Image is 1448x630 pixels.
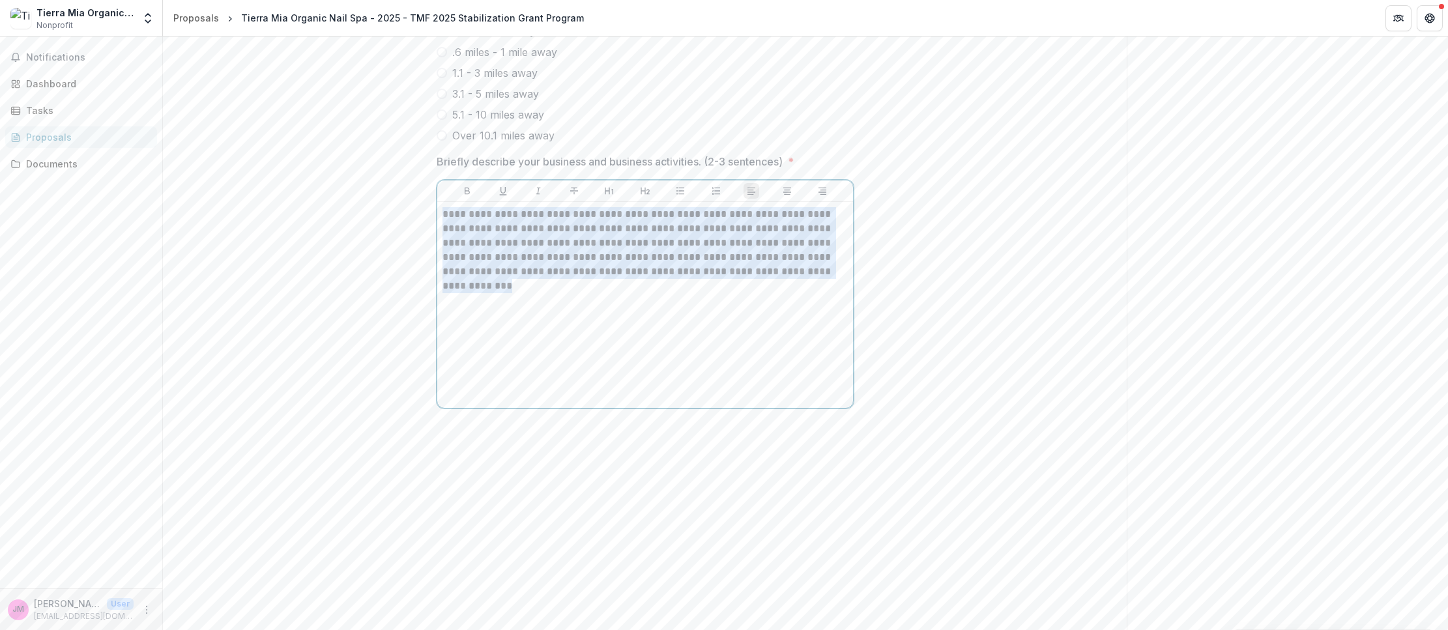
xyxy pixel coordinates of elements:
[495,183,511,199] button: Underline
[139,5,157,31] button: Open entity switcher
[107,598,134,610] p: User
[452,65,538,81] span: 1.1 - 3 miles away
[673,183,688,199] button: Bullet List
[5,126,157,148] a: Proposals
[437,154,783,169] p: Briefly describe your business and business activities. (2-3 sentences)
[5,73,157,94] a: Dashboard
[459,183,475,199] button: Bold
[744,183,759,199] button: Align Left
[566,183,582,199] button: Strike
[708,183,724,199] button: Ordered List
[601,183,617,199] button: Heading 1
[5,47,157,68] button: Notifications
[452,107,544,122] span: 5.1 - 10 miles away
[452,44,557,60] span: .6 miles - 1 mile away
[34,610,134,622] p: [EMAIL_ADDRESS][DOMAIN_NAME]
[168,8,589,27] nav: breadcrumb
[139,602,154,618] button: More
[34,597,102,610] p: [PERSON_NAME]
[241,11,584,25] div: Tierra Mia Organic Nail Spa - 2025 - TMF 2025 Stabilization Grant Program
[26,77,147,91] div: Dashboard
[779,183,795,199] button: Align Center
[26,104,147,117] div: Tasks
[815,183,830,199] button: Align Right
[26,130,147,144] div: Proposals
[36,20,73,31] span: Nonprofit
[12,605,24,614] div: Justin Mitchell
[637,183,653,199] button: Heading 2
[452,86,539,102] span: 3.1 - 5 miles away
[168,8,224,27] a: Proposals
[5,153,157,175] a: Documents
[26,52,152,63] span: Notifications
[530,183,546,199] button: Italicize
[5,100,157,121] a: Tasks
[452,128,555,143] span: Over 10.1 miles away
[36,6,134,20] div: Tierra Mia Organic Nail Spa
[1417,5,1443,31] button: Get Help
[1385,5,1412,31] button: Partners
[26,157,147,171] div: Documents
[173,11,219,25] div: Proposals
[10,8,31,29] img: Tierra Mia Organic Nail Spa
